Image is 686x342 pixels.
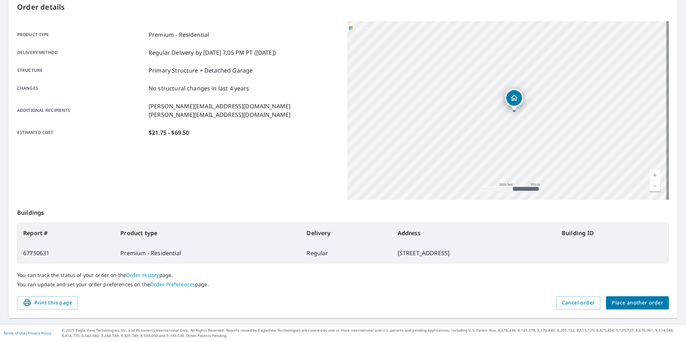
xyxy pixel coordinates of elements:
[556,223,668,243] th: Building ID
[650,180,660,191] a: Current Level 15, Zoom Out
[392,243,556,263] td: [STREET_ADDRESS]
[17,30,146,39] p: Product type
[556,296,601,309] button: Cancel order
[115,223,301,243] th: Product type
[149,110,290,119] p: [PERSON_NAME][EMAIL_ADDRESS][DOMAIN_NAME]
[301,243,392,263] td: Regular
[23,298,72,307] span: Print this page
[17,296,78,309] button: Print this page
[149,102,290,110] p: [PERSON_NAME][EMAIL_ADDRESS][DOMAIN_NAME]
[115,243,301,263] td: Premium - Residential
[612,298,663,307] span: Place another order
[505,89,523,111] div: Dropped pin, building 1, Residential property, 139 The Point Rd Lunenburg, NS B0J 2C0
[17,200,669,223] p: Buildings
[17,272,669,278] p: You can track the status of your order on the page.
[17,102,146,119] p: Additional recipients
[28,331,51,336] a: Privacy Policy
[4,331,51,335] p: |
[301,223,392,243] th: Delivery
[650,170,660,180] a: Current Level 15, Zoom In
[149,128,189,137] p: $21.75 - $69.50
[18,243,115,263] td: 67750631
[562,298,595,307] span: Cancel order
[149,66,253,75] p: Primary Structure + Detached Garage
[62,328,682,338] p: © 2025 Eagle View Technologies, Inc. and Pictometry International Corp. All Rights Reserved. Repo...
[392,223,556,243] th: Address
[150,281,195,288] a: Order Preferences
[18,223,115,243] th: Report #
[149,48,276,57] p: Regular Delivery by [DATE] 7:05 PM PT ([DATE])
[126,272,159,278] a: Order History
[17,128,146,137] p: Estimated cost
[17,66,146,75] p: Structure
[17,281,669,288] p: You can update and set your order preferences on the page.
[149,30,209,39] p: Premium - Residential
[17,48,146,57] p: Delivery method
[606,296,669,309] button: Place another order
[17,84,146,93] p: Changes
[4,331,26,336] a: Terms of Use
[17,2,669,13] p: Order details
[149,84,249,93] p: No structural changes in last 4 years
